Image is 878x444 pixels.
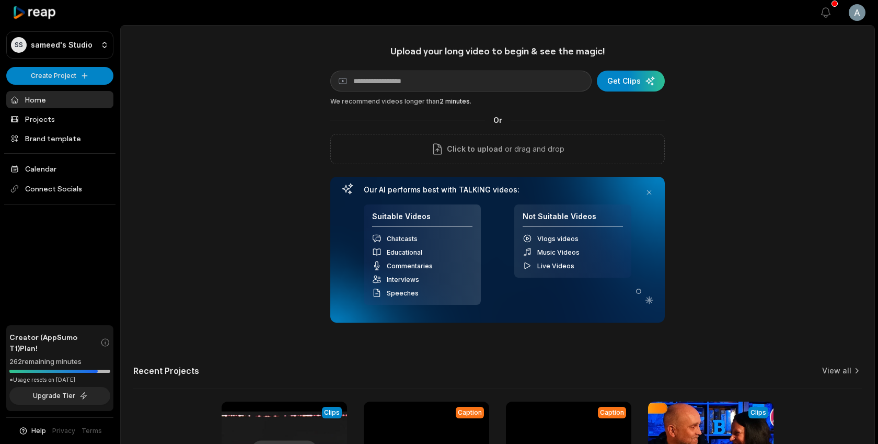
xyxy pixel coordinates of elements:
[387,262,433,270] span: Commentaries
[537,248,580,256] span: Music Videos
[52,426,75,436] a: Privacy
[6,110,113,128] a: Projects
[6,91,113,108] a: Home
[9,376,110,384] div: *Usage resets on [DATE]
[387,248,422,256] span: Educational
[503,143,564,155] p: or drag and drop
[82,426,102,436] a: Terms
[330,45,665,57] h1: Upload your long video to begin & see the magic!
[440,97,470,105] span: 2 minutes
[387,289,419,297] span: Speeches
[372,212,472,227] h4: Suitable Videos
[447,143,503,155] span: Click to upload
[537,235,579,243] span: Vlogs videos
[597,71,665,92] button: Get Clips
[9,387,110,405] button: Upgrade Tier
[18,426,46,436] button: Help
[11,37,27,53] div: SS
[523,212,623,227] h4: Not Suitable Videos
[9,332,100,354] span: Creator (AppSumo T1) Plan!
[6,179,113,198] span: Connect Socials
[31,426,46,436] span: Help
[822,366,851,376] a: View all
[537,262,574,270] span: Live Videos
[485,115,511,126] span: Or
[31,40,93,50] p: sameed's Studio
[387,276,419,283] span: Interviews
[133,366,199,376] h2: Recent Projects
[6,67,113,85] button: Create Project
[6,160,113,177] a: Calendar
[364,185,631,195] h3: Our AI performs best with TALKING videos:
[6,130,113,147] a: Brand template
[9,357,110,367] div: 262 remaining minutes
[330,97,665,106] div: We recommend videos longer than .
[387,235,418,243] span: Chatcasts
